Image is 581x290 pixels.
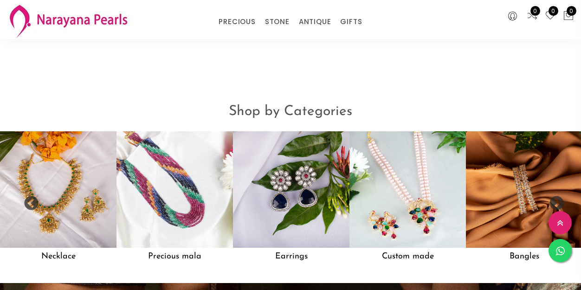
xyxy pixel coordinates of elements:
[349,248,466,265] h5: Custom made
[563,10,574,22] button: 0
[219,15,255,29] a: PRECIOUS
[233,248,349,265] h5: Earrings
[233,131,349,248] img: Earrings
[340,15,362,29] a: GIFTS
[349,131,466,248] img: Custom made
[116,248,233,265] h5: Precious mala
[265,15,290,29] a: STONE
[23,196,32,205] button: Previous
[545,10,556,22] a: 0
[299,15,331,29] a: ANTIQUE
[530,6,540,16] span: 0
[549,196,558,205] button: Next
[116,131,233,248] img: Precious mala
[549,6,558,16] span: 0
[527,10,538,22] a: 0
[567,6,576,16] span: 0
